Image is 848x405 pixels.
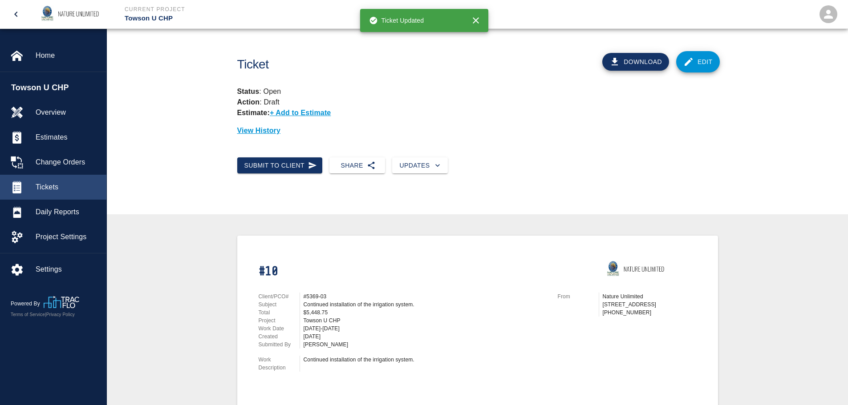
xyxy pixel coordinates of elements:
[392,157,448,174] button: Updates
[11,82,102,94] span: Towson U CHP
[45,312,46,317] span: |
[37,2,107,27] img: Nature Unlimited
[36,182,99,192] span: Tickets
[11,300,44,308] p: Powered By
[237,157,323,174] button: Submit to Client
[676,51,720,72] a: Edit
[125,5,472,13] p: Current Project
[304,333,547,341] div: [DATE]
[36,157,99,168] span: Change Orders
[5,4,27,25] button: open drawer
[259,341,300,349] p: Submitted By
[36,107,99,118] span: Overview
[304,293,547,301] div: #5369-03
[259,264,547,280] h1: #10
[304,317,547,325] div: Towson U CHP
[558,293,599,301] p: From
[304,356,547,364] div: Continued installation of the irrigation system.
[602,53,669,71] button: Download
[304,341,547,349] div: [PERSON_NAME]
[602,257,673,282] img: Nature Unlimited
[36,132,99,143] span: Estimates
[36,207,99,217] span: Daily Reports
[304,309,547,317] div: $5,448.75
[603,301,697,309] p: [STREET_ADDRESS]
[369,12,424,28] div: Ticket Updated
[803,362,848,405] iframe: Chat Widget
[259,333,300,341] p: Created
[259,293,300,301] p: Client/PCO#
[237,88,260,95] strong: Status
[36,50,99,61] span: Home
[46,312,75,317] a: Privacy Policy
[36,232,99,242] span: Project Settings
[304,325,547,333] div: [DATE]-[DATE]
[237,125,718,136] p: View History
[603,309,697,317] p: [PHONE_NUMBER]
[237,98,280,106] p: : Draft
[11,312,45,317] a: Terms of Service
[259,301,300,309] p: Subject
[259,309,300,317] p: Total
[270,109,331,116] p: + Add to Estimate
[304,301,547,309] div: Continued installation of the irrigation system.
[44,296,79,308] img: TracFlo
[259,325,300,333] p: Work Date
[259,356,300,372] p: Work Description
[237,109,270,116] strong: Estimate:
[36,264,99,275] span: Settings
[237,57,515,72] h1: Ticket
[603,293,697,301] p: Nature Unlimited
[329,157,385,174] button: Share
[237,98,260,106] strong: Action
[237,86,718,97] p: : Open
[259,317,300,325] p: Project
[125,13,472,24] p: Towson U CHP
